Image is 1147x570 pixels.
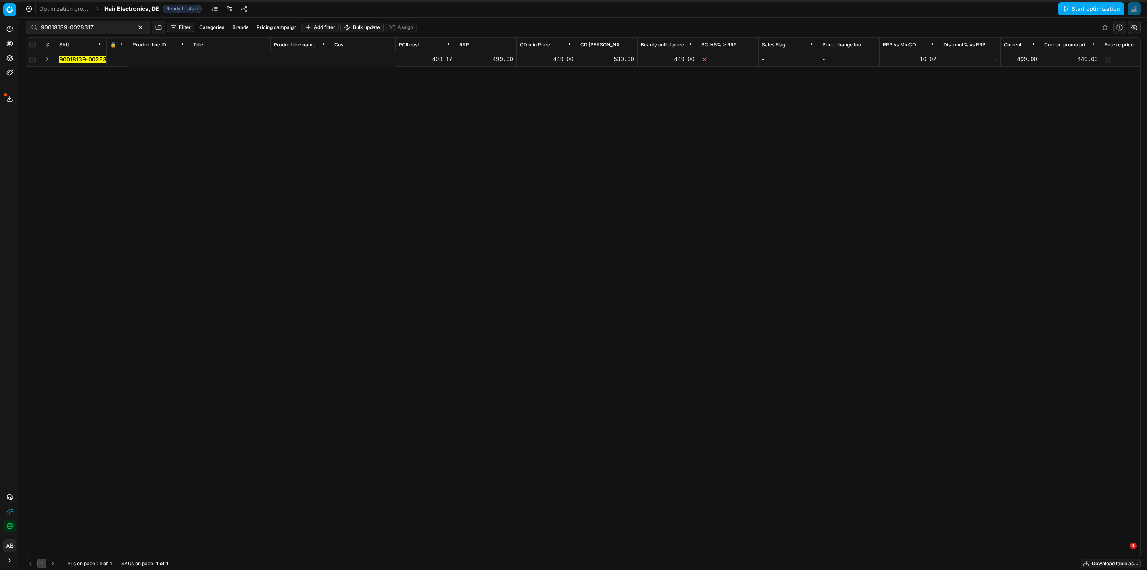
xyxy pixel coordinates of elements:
[39,5,202,13] nav: breadcrumb
[59,42,69,48] span: SKU
[100,560,102,567] strong: 1
[104,5,159,13] span: Hair Electronics, DE
[340,23,384,32] button: Bulk update
[26,559,58,568] nav: pagination
[701,42,737,48] span: PCII+5% > RRP
[133,42,166,48] span: Product line ID
[160,560,165,567] strong: of
[253,23,300,32] button: Pricing campaign
[42,40,52,50] button: Expand all
[37,559,46,568] button: 1
[196,23,227,32] button: Categories
[580,55,634,63] div: 530.00
[59,56,112,63] mark: 90018139-0028317
[1004,42,1029,48] span: Current price
[943,55,997,63] div: -
[1004,55,1037,63] div: 499.00
[274,42,315,48] span: Product line name
[42,54,52,64] button: Expand
[459,42,469,48] span: RRP
[1044,55,1098,63] div: 449.00
[103,560,108,567] strong: of
[163,5,202,13] span: Ready to start
[762,42,785,48] span: Sales Flag
[580,42,626,48] span: CD [PERSON_NAME]
[399,42,419,48] span: PCII cost
[819,52,880,67] td: -
[104,5,202,13] span: Hair Electronics, DEReady to start
[822,42,868,48] span: Price change too high
[883,42,916,48] span: RRP vs MinCD
[1114,543,1133,562] iframe: Intercom live chat
[193,42,203,48] span: Title
[399,55,453,63] div: 403.17
[459,55,513,63] div: 499.00
[26,559,35,568] button: Go to previous page
[3,539,16,552] button: AB
[883,55,936,63] div: 10.02
[39,5,91,13] a: Optimization groups
[166,560,168,567] strong: 1
[229,23,252,32] button: Brands
[59,55,112,63] button: 90018139-0028317
[67,560,95,567] span: PLs on page
[334,42,345,48] span: Cost
[385,23,417,32] button: Assign
[48,559,58,568] button: Go to next page
[1081,559,1141,568] button: Download table as...
[641,42,684,48] span: Beauty outlet price
[156,560,158,567] strong: 1
[1058,2,1124,15] button: Start optimization
[641,55,694,63] div: 449.00
[110,42,116,48] span: 🔒
[1044,42,1090,48] span: Current promo price
[110,560,112,567] strong: 1
[301,23,339,32] button: Add filter
[759,52,819,67] td: -
[121,560,154,567] span: SKUs on page :
[1105,42,1134,48] span: Freeze price
[4,540,16,552] span: AB
[41,23,129,31] input: Search by SKU or title
[943,42,986,48] span: Discount% vs RRP
[1130,543,1137,549] span: 1
[67,560,112,567] div: :
[520,55,573,63] div: 449.00
[167,23,194,32] button: Filter
[520,42,550,48] span: CD min Price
